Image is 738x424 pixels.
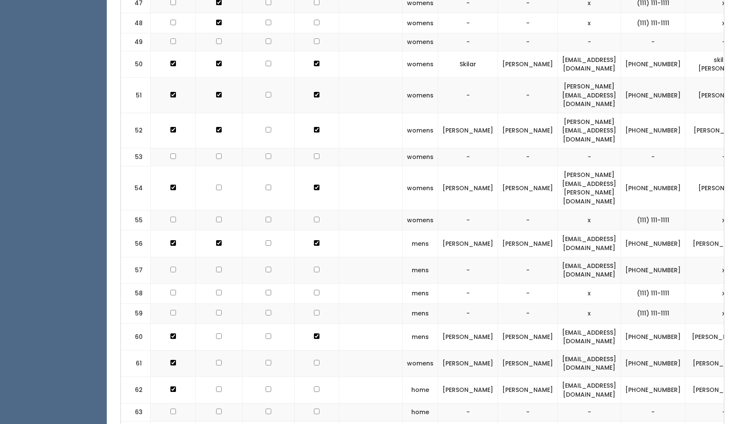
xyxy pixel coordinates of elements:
[438,283,498,303] td: -
[621,350,685,377] td: [PHONE_NUMBER]
[438,350,498,377] td: [PERSON_NAME]
[403,51,438,77] td: womens
[498,78,558,113] td: -
[558,303,621,324] td: x
[121,166,151,210] td: 54
[403,166,438,210] td: womens
[498,303,558,324] td: -
[621,78,685,113] td: [PHONE_NUMBER]
[121,350,151,377] td: 61
[403,257,438,283] td: mens
[403,148,438,166] td: womens
[121,148,151,166] td: 53
[498,283,558,303] td: -
[403,78,438,113] td: womens
[438,210,498,230] td: -
[498,166,558,210] td: [PERSON_NAME]
[498,324,558,350] td: [PERSON_NAME]
[121,210,151,230] td: 55
[438,51,498,77] td: Skilar
[558,283,621,303] td: x
[403,403,438,421] td: home
[621,51,685,77] td: [PHONE_NUMBER]
[403,210,438,230] td: womens
[558,13,621,33] td: x
[403,324,438,350] td: mens
[121,33,151,51] td: 49
[558,148,621,166] td: -
[438,13,498,33] td: -
[121,78,151,113] td: 51
[121,230,151,257] td: 56
[621,377,685,403] td: [PHONE_NUMBER]
[498,210,558,230] td: -
[621,230,685,257] td: [PHONE_NUMBER]
[558,33,621,51] td: -
[498,377,558,403] td: [PERSON_NAME]
[438,33,498,51] td: -
[438,230,498,257] td: [PERSON_NAME]
[403,350,438,377] td: womens
[621,113,685,148] td: [PHONE_NUMBER]
[403,33,438,51] td: womens
[438,166,498,210] td: [PERSON_NAME]
[498,51,558,77] td: [PERSON_NAME]
[558,230,621,257] td: [EMAIL_ADDRESS][DOMAIN_NAME]
[498,403,558,421] td: -
[498,257,558,283] td: -
[121,51,151,77] td: 50
[621,210,685,230] td: (111) 111-1111
[621,324,685,350] td: [PHONE_NUMBER]
[558,350,621,377] td: [EMAIL_ADDRESS][DOMAIN_NAME]
[558,257,621,283] td: [EMAIL_ADDRESS][DOMAIN_NAME]
[621,13,685,33] td: (111) 111-1111
[403,230,438,257] td: mens
[121,324,151,350] td: 60
[121,403,151,421] td: 63
[558,78,621,113] td: [PERSON_NAME][EMAIL_ADDRESS][DOMAIN_NAME]
[121,283,151,303] td: 58
[621,257,685,283] td: [PHONE_NUMBER]
[558,166,621,210] td: [PERSON_NAME][EMAIL_ADDRESS][PERSON_NAME][DOMAIN_NAME]
[403,113,438,148] td: womens
[621,403,685,421] td: -
[438,148,498,166] td: -
[498,13,558,33] td: -
[498,230,558,257] td: [PERSON_NAME]
[621,148,685,166] td: -
[558,403,621,421] td: -
[438,257,498,283] td: -
[121,377,151,403] td: 62
[621,303,685,324] td: (111) 111-1111
[438,403,498,421] td: -
[498,113,558,148] td: [PERSON_NAME]
[498,148,558,166] td: -
[121,113,151,148] td: 52
[121,13,151,33] td: 48
[621,33,685,51] td: -
[121,257,151,283] td: 57
[558,51,621,77] td: [EMAIL_ADDRESS][DOMAIN_NAME]
[121,303,151,324] td: 59
[621,283,685,303] td: (111) 111-1111
[621,166,685,210] td: [PHONE_NUMBER]
[403,303,438,324] td: mens
[403,377,438,403] td: home
[438,113,498,148] td: [PERSON_NAME]
[438,303,498,324] td: -
[498,350,558,377] td: [PERSON_NAME]
[438,377,498,403] td: [PERSON_NAME]
[438,324,498,350] td: [PERSON_NAME]
[403,283,438,303] td: mens
[498,33,558,51] td: -
[558,210,621,230] td: x
[558,377,621,403] td: [EMAIL_ADDRESS][DOMAIN_NAME]
[438,78,498,113] td: -
[558,324,621,350] td: [EMAIL_ADDRESS][DOMAIN_NAME]
[403,13,438,33] td: womens
[558,113,621,148] td: [PERSON_NAME][EMAIL_ADDRESS][DOMAIN_NAME]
